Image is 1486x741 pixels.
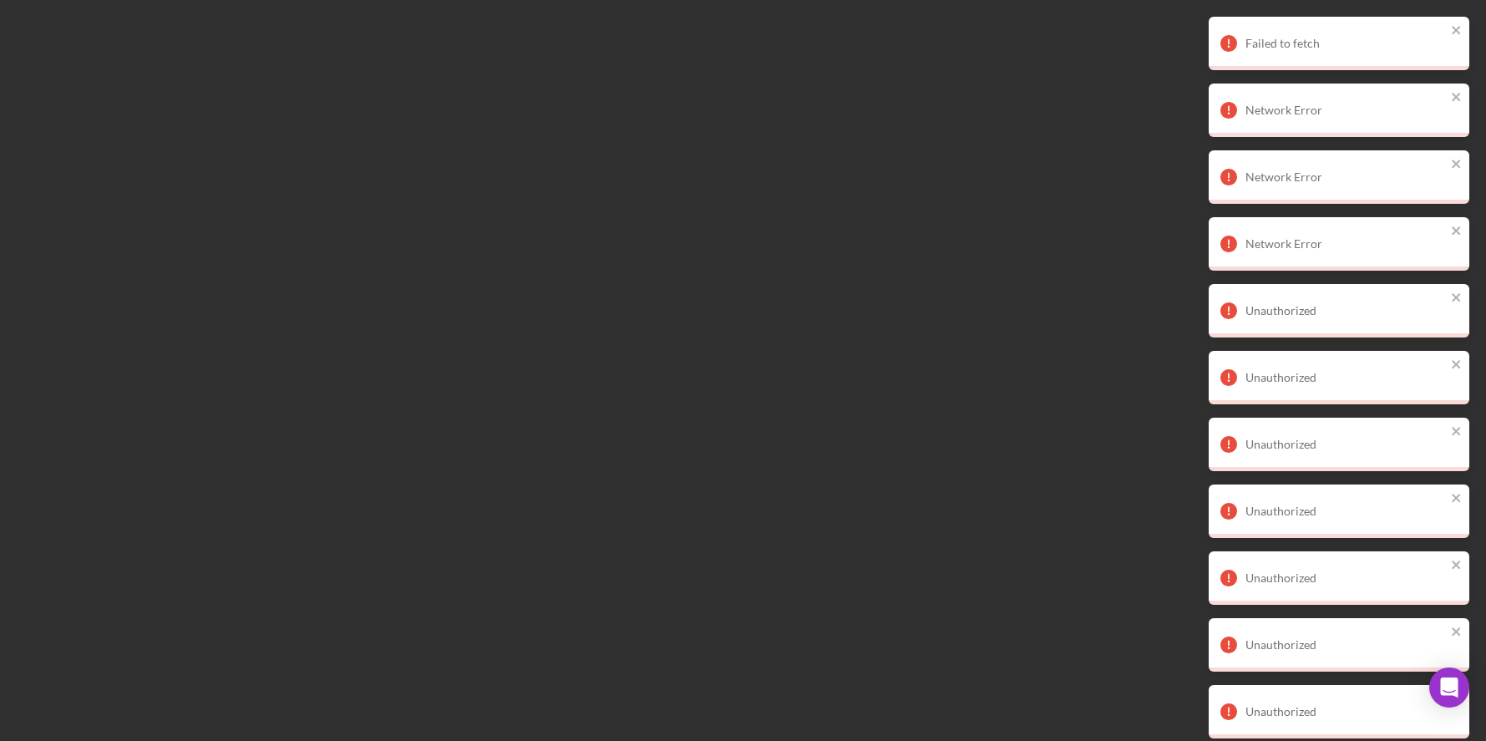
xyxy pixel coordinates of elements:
[1245,505,1446,518] div: Unauthorized
[1451,157,1463,173] button: close
[1451,224,1463,240] button: close
[1245,638,1446,652] div: Unauthorized
[1245,304,1446,317] div: Unauthorized
[1245,571,1446,585] div: Unauthorized
[1451,291,1463,307] button: close
[1245,438,1446,451] div: Unauthorized
[1451,491,1463,507] button: close
[1245,705,1446,718] div: Unauthorized
[1451,625,1463,641] button: close
[1245,37,1446,50] div: Failed to fetch
[1245,237,1446,251] div: Network Error
[1429,667,1469,708] div: Open Intercom Messenger
[1451,358,1463,373] button: close
[1451,23,1463,39] button: close
[1451,558,1463,574] button: close
[1245,104,1446,117] div: Network Error
[1245,170,1446,184] div: Network Error
[1451,424,1463,440] button: close
[1451,90,1463,106] button: close
[1245,371,1446,384] div: Unauthorized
